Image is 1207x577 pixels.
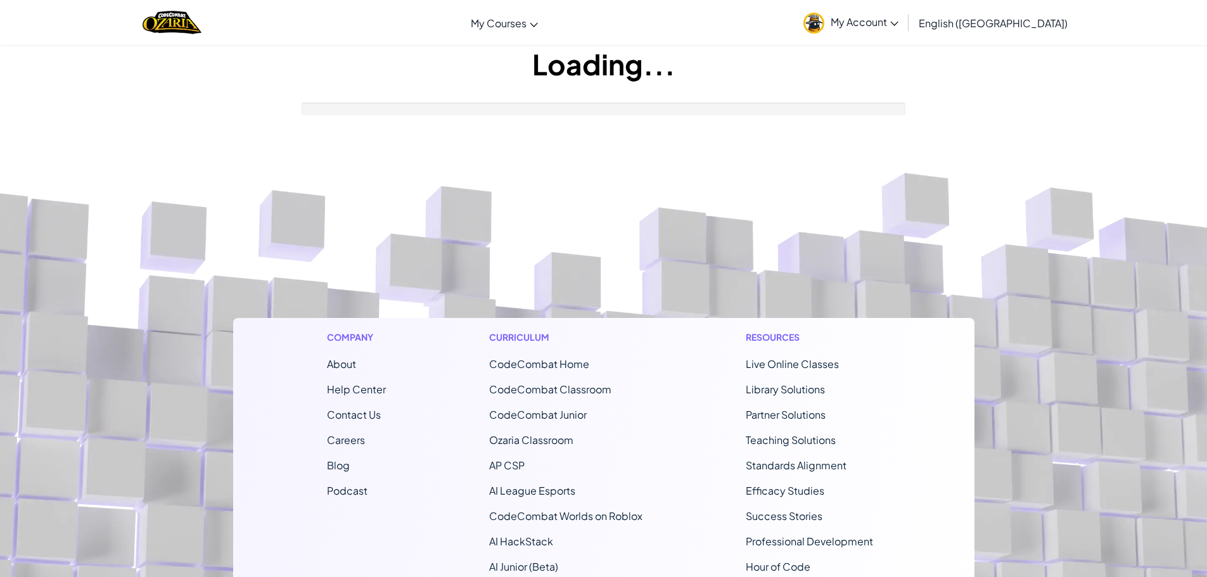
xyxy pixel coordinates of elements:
[746,408,826,421] a: Partner Solutions
[489,357,589,371] span: CodeCombat Home
[746,484,824,497] a: Efficacy Studies
[489,535,553,548] a: AI HackStack
[831,15,898,29] span: My Account
[471,16,527,30] span: My Courses
[327,459,350,472] a: Blog
[489,459,525,472] a: AP CSP
[489,484,575,497] a: AI League Esports
[489,560,558,573] a: AI Junior (Beta)
[489,331,642,344] h1: Curriculum
[746,357,839,371] a: Live Online Classes
[746,383,825,396] a: Library Solutions
[327,408,381,421] span: Contact Us
[746,560,810,573] a: Hour of Code
[464,6,544,40] a: My Courses
[746,433,836,447] a: Teaching Solutions
[327,383,386,396] a: Help Center
[327,331,386,344] h1: Company
[489,433,573,447] a: Ozaria Classroom
[919,16,1068,30] span: English ([GEOGRAPHIC_DATA])
[327,433,365,447] a: Careers
[489,408,587,421] a: CodeCombat Junior
[746,535,873,548] a: Professional Development
[912,6,1074,40] a: English ([GEOGRAPHIC_DATA])
[489,383,611,396] a: CodeCombat Classroom
[327,484,367,497] a: Podcast
[803,13,824,34] img: avatar
[143,10,201,35] a: Ozaria by CodeCombat logo
[489,509,642,523] a: CodeCombat Worlds on Roblox
[746,331,881,344] h1: Resources
[746,509,822,523] a: Success Stories
[746,459,846,472] a: Standards Alignment
[143,10,201,35] img: Home
[327,357,356,371] a: About
[797,3,905,42] a: My Account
